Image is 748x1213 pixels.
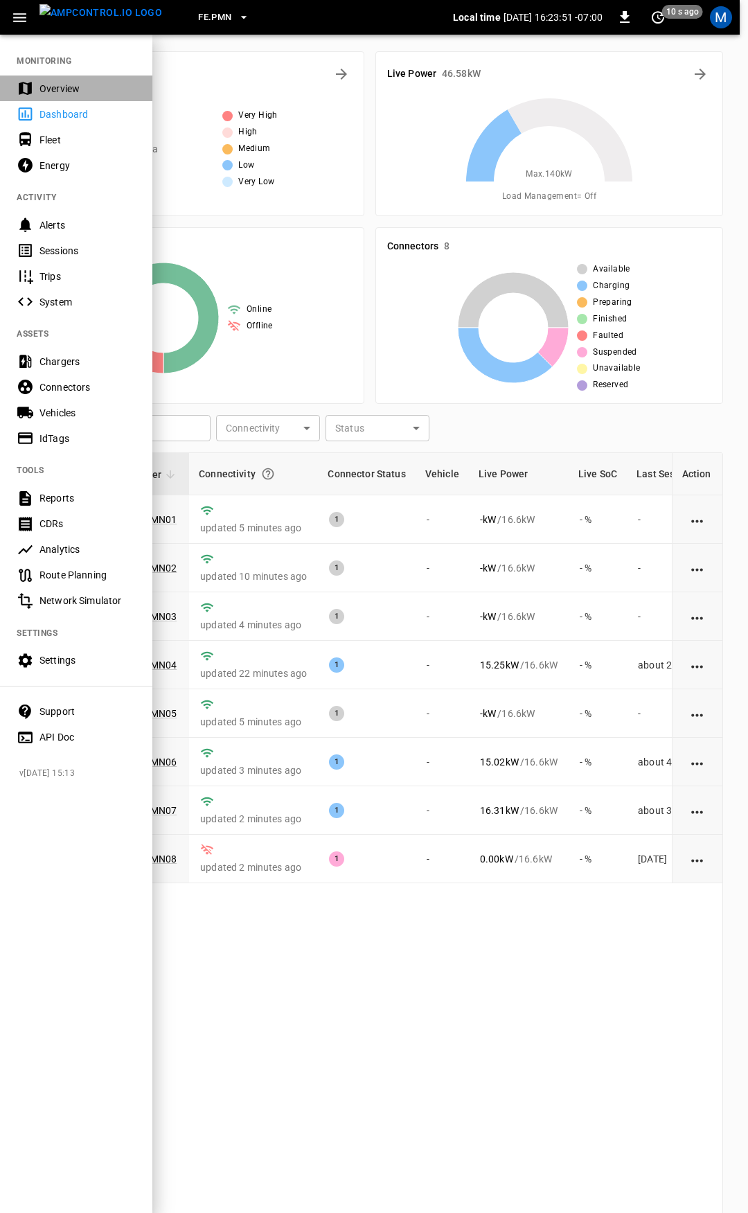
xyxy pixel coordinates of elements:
div: Trips [39,269,136,283]
button: set refresh interval [647,6,669,28]
div: Network Simulator [39,594,136,608]
div: IdTags [39,432,136,445]
img: ampcontrol.io logo [39,4,162,21]
div: Settings [39,653,136,667]
div: Support [39,705,136,718]
div: Dashboard [39,107,136,121]
span: 10 s ago [662,5,703,19]
div: Chargers [39,355,136,369]
div: API Doc [39,730,136,744]
div: System [39,295,136,309]
div: Vehicles [39,406,136,420]
div: Sessions [39,244,136,258]
div: Route Planning [39,568,136,582]
span: FE.PMN [198,10,231,26]
p: Local time [453,10,501,24]
div: Analytics [39,542,136,556]
div: Alerts [39,218,136,232]
div: Overview [39,82,136,96]
div: Connectors [39,380,136,394]
div: CDRs [39,517,136,531]
div: Energy [39,159,136,172]
div: profile-icon [710,6,732,28]
p: [DATE] 16:23:51 -07:00 [504,10,603,24]
div: Reports [39,491,136,505]
span: v [DATE] 15:13 [19,767,141,781]
div: Fleet [39,133,136,147]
